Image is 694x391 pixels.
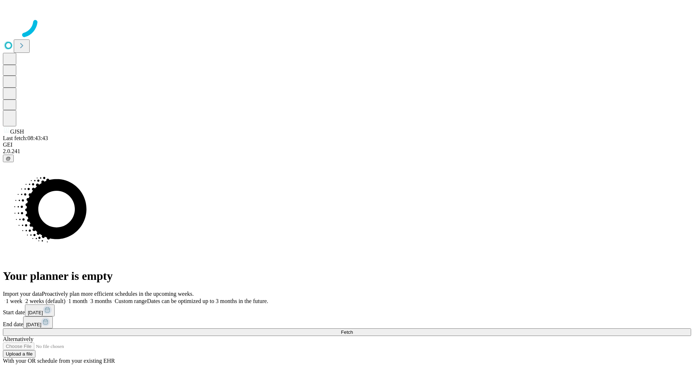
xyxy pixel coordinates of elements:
[28,310,43,315] span: [DATE]
[25,298,65,304] span: 2 weeks (default)
[3,328,691,336] button: Fetch
[3,316,691,328] div: End date
[3,336,33,342] span: Alternatively
[3,148,691,155] div: 2.0.241
[3,358,115,364] span: With your OR schedule from your existing EHR
[42,291,194,297] span: Proactively plan more efficient schedules in the upcoming weeks.
[3,304,691,316] div: Start date
[3,291,42,297] span: Import your data
[3,135,48,141] span: Last fetch: 08:43:43
[6,298,22,304] span: 1 week
[23,316,53,328] button: [DATE]
[341,329,353,335] span: Fetch
[3,155,14,162] button: @
[90,298,112,304] span: 3 months
[3,142,691,148] div: GEI
[25,304,55,316] button: [DATE]
[3,350,35,358] button: Upload a file
[147,298,268,304] span: Dates can be optimized up to 3 months in the future.
[115,298,147,304] span: Custom range
[3,269,691,283] h1: Your planner is empty
[10,129,24,135] span: GJSH
[68,298,87,304] span: 1 month
[26,322,41,327] span: [DATE]
[6,156,11,161] span: @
